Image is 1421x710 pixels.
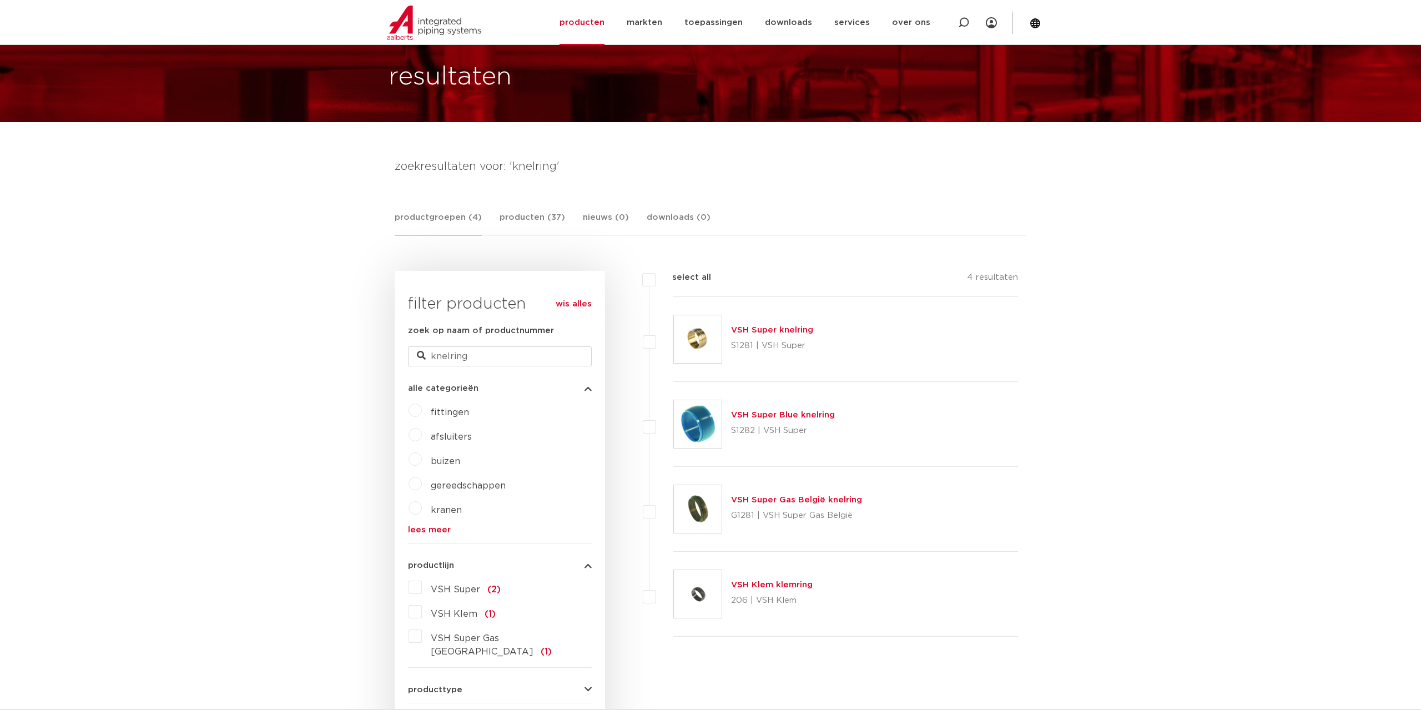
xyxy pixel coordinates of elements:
h4: zoekresultaten voor: 'knelring' [395,158,1026,175]
span: (2) [487,585,501,594]
img: Thumbnail for VSH Super Blue knelring [674,400,722,448]
input: zoeken [408,346,592,366]
span: producttype [408,686,462,694]
span: alle categorieën [408,384,478,392]
h1: resultaten [389,59,512,95]
a: VSH Super knelring [731,326,813,334]
img: Thumbnail for VSH Super Gas België knelring [674,485,722,533]
a: nieuws (0) [583,211,629,235]
a: lees meer [408,526,592,534]
a: VSH Super Gas België knelring [731,496,862,504]
p: 4 resultaten [967,271,1018,288]
button: producttype [408,686,592,694]
a: kranen [431,506,462,515]
a: gereedschappen [431,481,506,490]
label: zoek op naam of productnummer [408,324,554,338]
a: buizen [431,457,460,466]
img: Thumbnail for VSH Super knelring [674,315,722,363]
h3: filter producten [408,293,592,315]
a: VSH Klem klemring [731,581,813,589]
a: fittingen [431,408,469,417]
a: productgroepen (4) [395,211,482,235]
span: VSH Super [431,585,480,594]
a: producten (37) [500,211,565,235]
a: wis alles [556,298,592,311]
p: 206 | VSH Klem [731,592,813,610]
span: VSH Super Gas [GEOGRAPHIC_DATA] [431,634,533,656]
button: productlijn [408,561,592,570]
a: afsluiters [431,432,472,441]
span: VSH Klem [431,610,477,618]
button: alle categorieën [408,384,592,392]
p: G1281 | VSH Super Gas België [731,507,862,525]
a: downloads (0) [647,211,710,235]
img: Thumbnail for VSH Klem klemring [674,570,722,618]
span: productlijn [408,561,454,570]
p: S1282 | VSH Super [731,422,835,440]
span: (1) [485,610,496,618]
p: S1281 | VSH Super [731,337,813,355]
label: select all [656,271,711,284]
span: (1) [541,647,552,656]
a: VSH Super Blue knelring [731,411,835,419]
